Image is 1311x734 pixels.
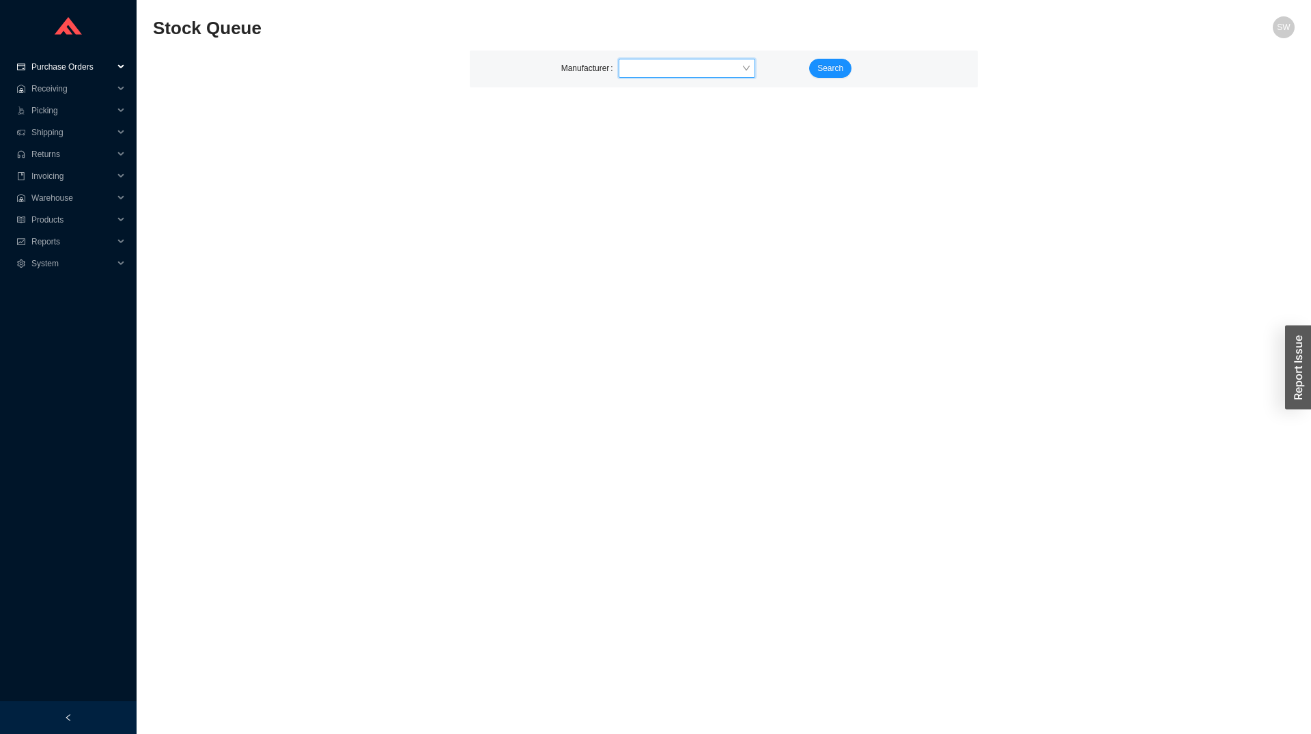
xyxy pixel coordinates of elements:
[16,63,26,71] span: credit-card
[31,253,113,274] span: System
[16,216,26,224] span: read
[31,231,113,253] span: Reports
[31,78,113,100] span: Receiving
[561,59,619,78] label: Manufacturer
[31,209,113,231] span: Products
[16,238,26,246] span: fund
[817,61,843,75] span: Search
[809,59,851,78] button: Search
[31,100,113,122] span: Picking
[31,56,113,78] span: Purchase Orders
[16,172,26,180] span: book
[31,143,113,165] span: Returns
[153,16,1009,40] h2: Stock Queue
[64,714,72,722] span: left
[16,150,26,158] span: customer-service
[16,259,26,268] span: setting
[31,187,113,209] span: Warehouse
[31,165,113,187] span: Invoicing
[31,122,113,143] span: Shipping
[1277,16,1290,38] span: SW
